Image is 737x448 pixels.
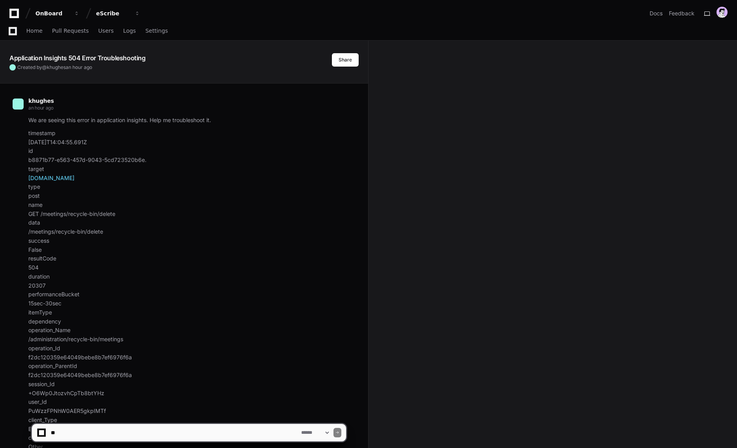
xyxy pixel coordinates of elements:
[35,9,69,17] div: OnBoard
[650,9,663,17] a: Docs
[123,22,136,40] a: Logs
[32,6,83,20] button: OnBoard
[28,175,74,181] a: [DOMAIN_NAME]
[669,9,694,17] button: Feedback
[123,28,136,33] span: Logs
[52,28,89,33] span: Pull Requests
[66,64,92,70] span: an hour ago
[28,98,54,104] span: khughes
[28,116,346,125] p: We are seeing this error in application insights. Help me troubleshoot it.
[93,6,143,20] button: eScribe
[28,105,54,111] span: an hour ago
[145,22,168,40] a: Settings
[9,54,146,62] app-text-character-animate: Application Insights 504 Error Troubleshooting
[712,422,733,443] iframe: Open customer support
[26,22,43,40] a: Home
[98,28,114,33] span: Users
[42,64,47,70] span: @
[145,28,168,33] span: Settings
[717,7,728,18] img: avatar
[332,53,359,67] button: Share
[98,22,114,40] a: Users
[52,22,89,40] a: Pull Requests
[17,64,92,71] span: Created by
[26,28,43,33] span: Home
[47,64,66,70] span: khughes
[96,9,130,17] div: eScribe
